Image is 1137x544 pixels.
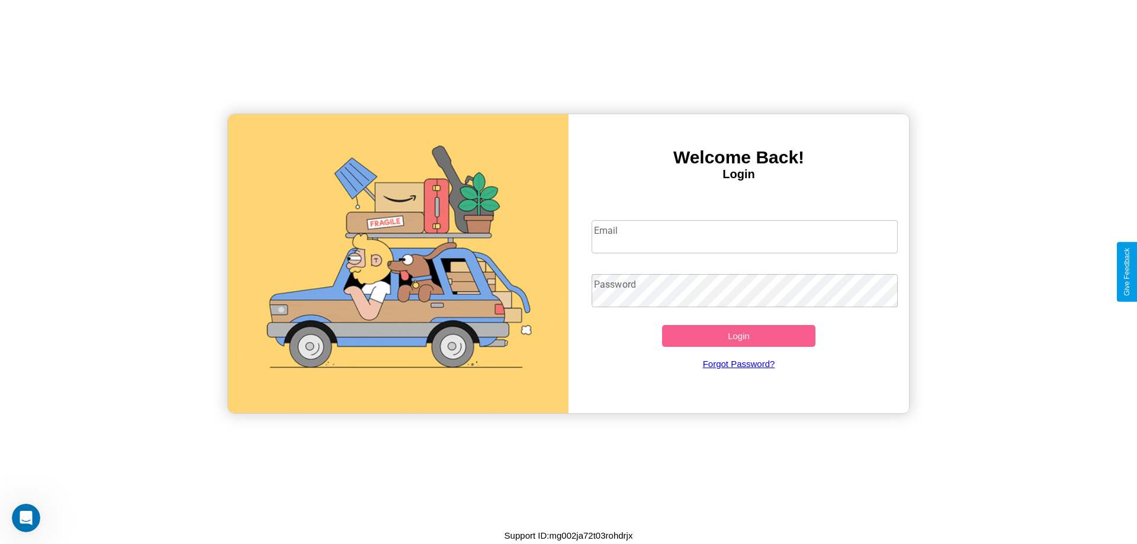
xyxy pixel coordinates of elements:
[586,347,892,381] a: Forgot Password?
[1123,248,1131,296] div: Give Feedback
[505,527,633,543] p: Support ID: mg002ja72t03rohdrjx
[568,168,909,181] h4: Login
[662,325,815,347] button: Login
[228,114,568,413] img: gif
[12,504,40,532] iframe: Intercom live chat
[568,147,909,168] h3: Welcome Back!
